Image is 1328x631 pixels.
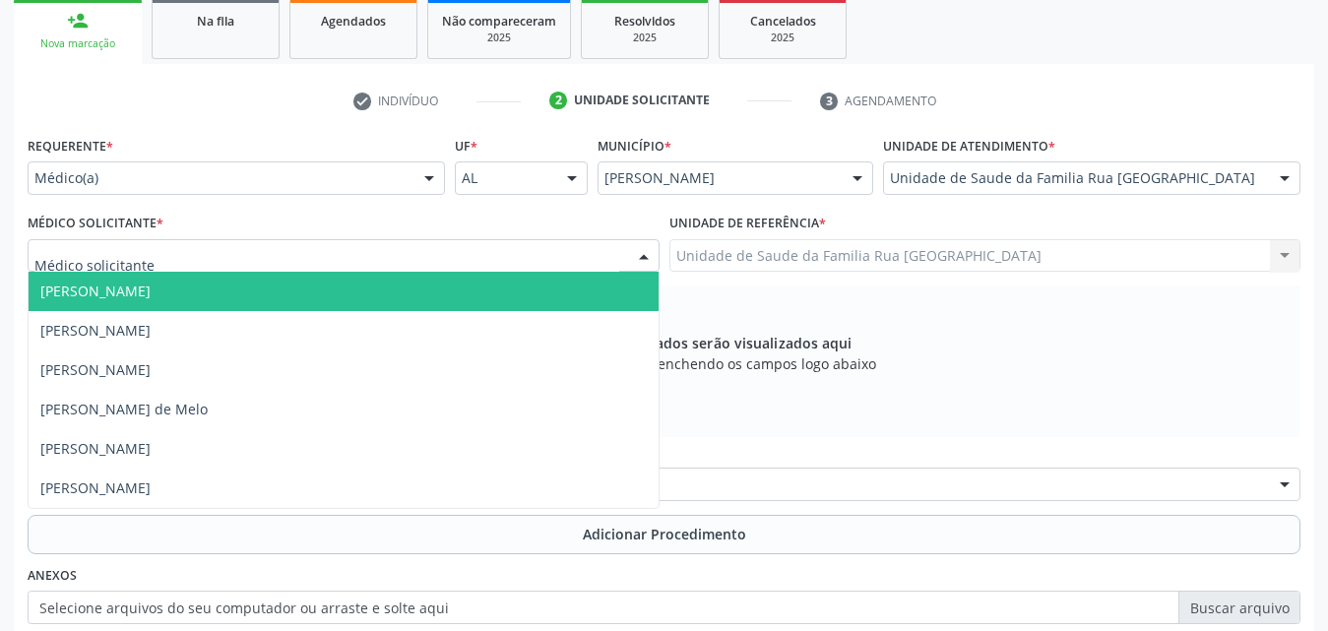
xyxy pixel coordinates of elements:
[28,36,128,51] div: Nova marcação
[40,400,208,418] span: [PERSON_NAME] de Melo
[28,209,163,239] label: Médico Solicitante
[574,92,710,109] div: Unidade solicitante
[883,131,1055,161] label: Unidade de atendimento
[598,131,671,161] label: Município
[40,360,151,379] span: [PERSON_NAME]
[549,92,567,109] div: 2
[462,168,547,188] span: AL
[733,31,832,45] div: 2025
[452,353,876,374] span: Adicione os procedimentos preenchendo os campos logo abaixo
[604,168,833,188] span: [PERSON_NAME]
[596,31,694,45] div: 2025
[321,13,386,30] span: Agendados
[614,13,675,30] span: Resolvidos
[442,13,556,30] span: Não compareceram
[475,333,852,353] span: Os procedimentos adicionados serão visualizados aqui
[583,524,746,544] span: Adicionar Procedimento
[750,13,816,30] span: Cancelados
[40,478,151,497] span: [PERSON_NAME]
[442,31,556,45] div: 2025
[28,515,1300,554] button: Adicionar Procedimento
[40,439,151,458] span: [PERSON_NAME]
[455,131,477,161] label: UF
[890,168,1260,188] span: Unidade de Saude da Familia Rua [GEOGRAPHIC_DATA]
[197,13,234,30] span: Na fila
[34,246,619,285] input: Médico solicitante
[67,10,89,32] div: person_add
[40,321,151,340] span: [PERSON_NAME]
[28,131,113,161] label: Requerente
[40,282,151,300] span: [PERSON_NAME]
[34,168,405,188] span: Médico(a)
[669,209,826,239] label: Unidade de referência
